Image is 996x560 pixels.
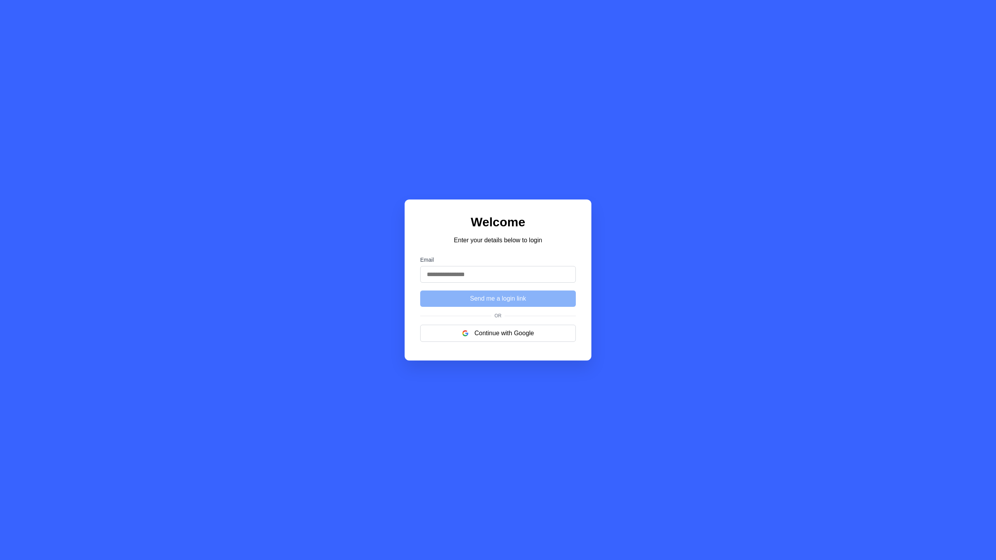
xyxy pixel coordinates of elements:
[420,325,576,342] button: Continue with Google
[420,290,576,307] button: Send me a login link
[491,313,505,318] span: Or
[420,215,576,229] h1: Welcome
[420,257,576,263] label: Email
[462,330,468,336] img: google logo
[420,236,576,245] p: Enter your details below to login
